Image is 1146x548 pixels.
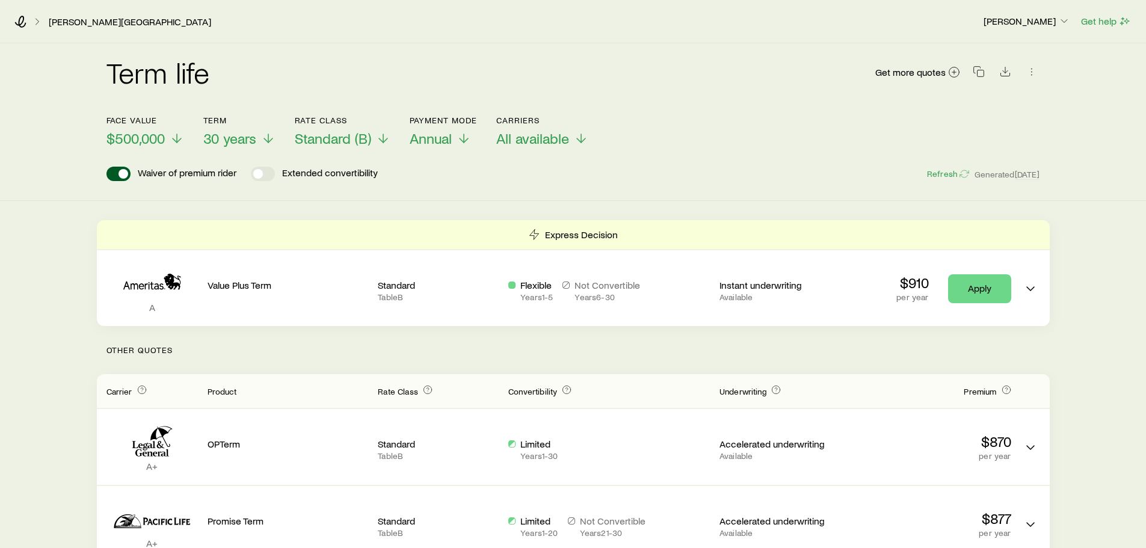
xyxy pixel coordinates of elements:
p: $870 [850,433,1011,450]
p: Available [719,292,840,302]
p: Standard [378,515,499,527]
p: Promise Term [208,515,369,527]
p: Express Decision [545,229,618,241]
p: Carriers [496,115,588,125]
p: per year [850,528,1011,538]
p: per year [850,451,1011,461]
span: Rate Class [378,386,418,396]
p: Face value [106,115,184,125]
p: $877 [850,510,1011,527]
p: Table B [378,528,499,538]
h2: Term life [106,58,210,87]
span: Annual [410,130,452,147]
p: Standard [378,438,499,450]
div: Term quotes [97,220,1050,326]
p: OPTerm [208,438,369,450]
p: Available [719,528,840,538]
p: [PERSON_NAME] [984,15,1070,27]
p: Years 1 - 5 [520,292,553,302]
span: Underwriting [719,386,766,396]
span: Convertibility [508,386,557,396]
a: [PERSON_NAME][GEOGRAPHIC_DATA] [48,16,212,28]
p: per year [896,292,928,302]
p: Limited [520,515,558,527]
button: CarriersAll available [496,115,588,147]
p: Not Convertible [580,515,645,527]
p: Years 1 - 30 [520,451,558,461]
p: Flexible [520,279,553,291]
a: Get more quotes [875,66,961,79]
p: $910 [896,274,928,291]
span: Standard (B) [295,130,371,147]
p: Value Plus Term [208,279,369,291]
p: Accelerated underwriting [719,438,840,450]
p: Years 21 - 30 [580,528,645,538]
p: Table B [378,292,499,302]
p: Table B [378,451,499,461]
a: Download CSV [997,68,1014,79]
p: A [106,301,198,313]
span: Carrier [106,386,132,396]
span: All available [496,130,569,147]
p: Other Quotes [97,326,1050,374]
p: A+ [106,460,198,472]
button: Payment ModeAnnual [410,115,478,147]
p: Years 1 - 20 [520,528,558,538]
p: Not Convertible [575,279,640,291]
p: Payment Mode [410,115,478,125]
span: 30 years [203,130,256,147]
p: Limited [520,438,558,450]
button: Term30 years [203,115,276,147]
span: [DATE] [1015,169,1040,180]
p: Standard [378,279,499,291]
p: Available [719,451,840,461]
button: Rate ClassStandard (B) [295,115,390,147]
p: Waiver of premium rider [138,167,236,181]
a: Apply [948,274,1011,303]
button: Face value$500,000 [106,115,184,147]
button: Get help [1080,14,1132,28]
span: Premium [964,386,996,396]
span: Product [208,386,237,396]
button: Refresh [926,168,970,180]
p: Rate Class [295,115,390,125]
p: Term [203,115,276,125]
span: $500,000 [106,130,165,147]
p: Extended convertibility [282,167,378,181]
span: Get more quotes [875,67,946,77]
p: Years 6 - 30 [575,292,640,302]
button: [PERSON_NAME] [983,14,1071,29]
p: Instant underwriting [719,279,840,291]
p: Accelerated underwriting [719,515,840,527]
span: Generated [975,169,1040,180]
